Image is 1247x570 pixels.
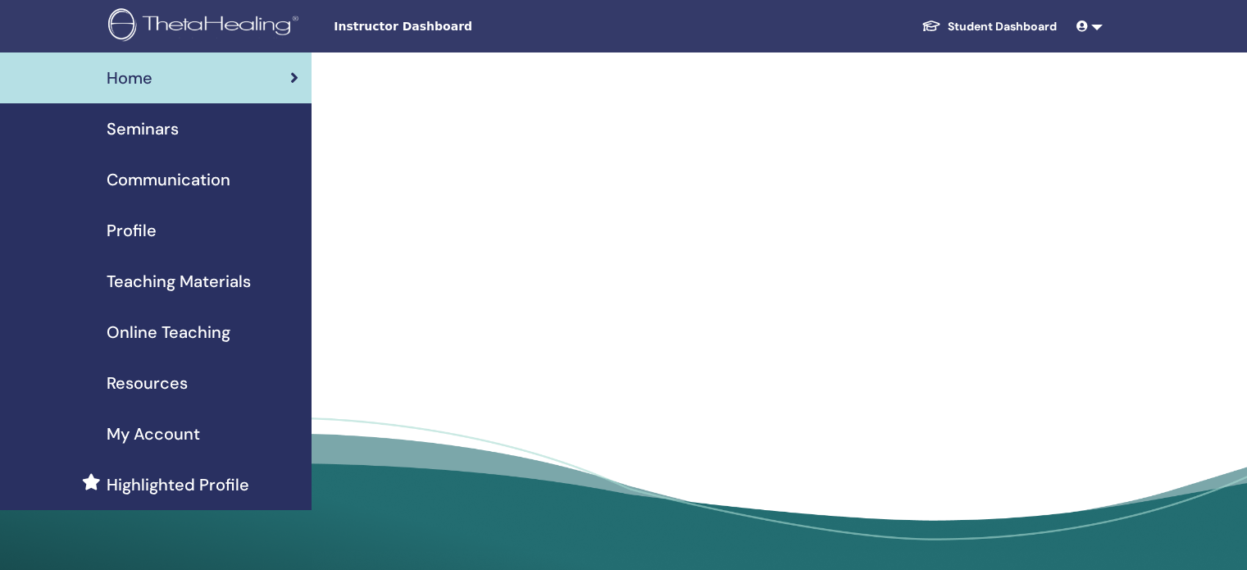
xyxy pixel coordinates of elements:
img: graduation-cap-white.svg [922,19,941,33]
span: Profile [107,218,157,243]
span: Highlighted Profile [107,472,249,497]
img: logo.png [108,8,304,45]
span: Online Teaching [107,320,230,344]
span: Teaching Materials [107,269,251,294]
span: My Account [107,422,200,446]
span: Instructor Dashboard [334,18,580,35]
span: Communication [107,167,230,192]
a: Student Dashboard [908,11,1070,42]
span: Resources [107,371,188,395]
span: Home [107,66,152,90]
span: Seminars [107,116,179,141]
